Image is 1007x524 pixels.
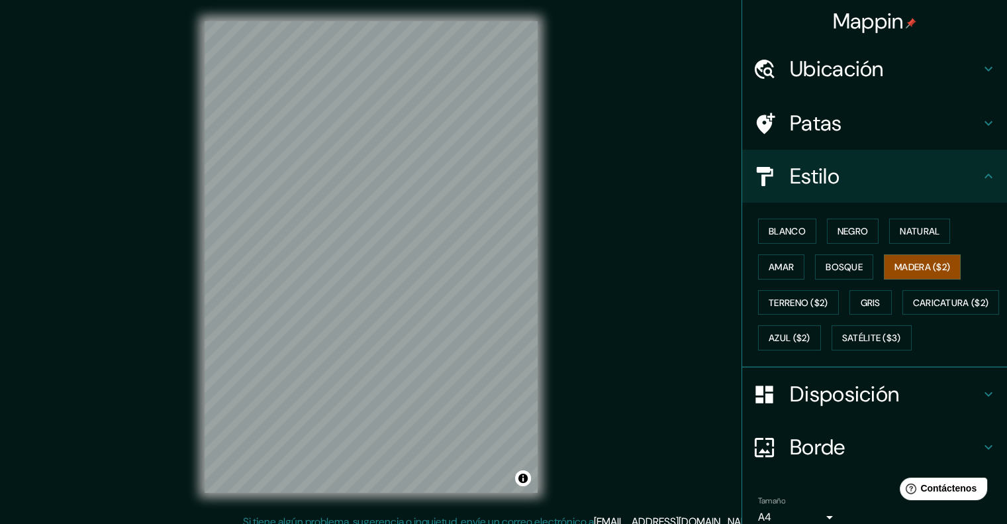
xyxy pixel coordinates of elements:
[884,254,961,280] button: Madera ($2)
[742,421,1007,474] div: Borde
[861,297,881,309] font: Gris
[833,7,904,35] font: Mappin
[838,225,869,237] font: Negro
[769,297,828,309] font: Terreno ($2)
[790,109,842,137] font: Patas
[742,42,1007,95] div: Ubicación
[906,18,916,28] img: pin-icon.png
[889,219,950,244] button: Natural
[842,333,901,344] font: Satélite ($3)
[758,290,839,315] button: Terreno ($2)
[769,333,810,344] font: Azul ($2)
[758,496,785,506] font: Tamaño
[515,470,531,486] button: Activar o desactivar atribución
[742,368,1007,421] div: Disposición
[849,290,892,315] button: Gris
[742,150,1007,203] div: Estilo
[827,219,879,244] button: Negro
[205,21,538,493] canvas: Mapa
[758,254,804,280] button: Amar
[769,225,806,237] font: Blanco
[900,225,939,237] font: Natural
[758,219,816,244] button: Blanco
[742,97,1007,150] div: Patas
[815,254,873,280] button: Bosque
[894,261,950,273] font: Madera ($2)
[889,472,992,509] iframe: Lanzador de widgets de ayuda
[902,290,1000,315] button: Caricatura ($2)
[790,162,839,190] font: Estilo
[790,55,884,83] font: Ubicación
[832,325,912,350] button: Satélite ($3)
[790,433,845,461] font: Borde
[769,261,794,273] font: Amar
[758,510,771,524] font: A4
[758,325,821,350] button: Azul ($2)
[913,297,989,309] font: Caricatura ($2)
[826,261,863,273] font: Bosque
[790,380,899,408] font: Disposición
